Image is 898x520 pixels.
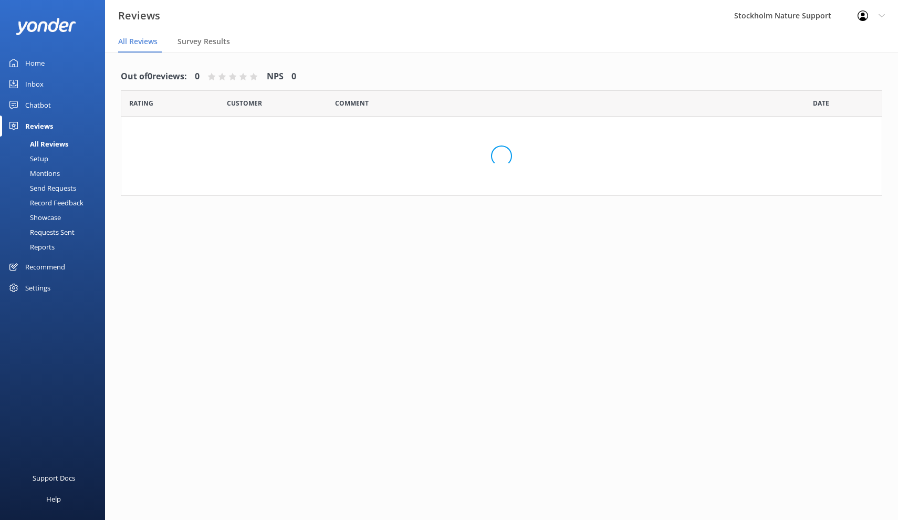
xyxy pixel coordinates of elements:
[25,53,45,74] div: Home
[6,166,105,181] a: Mentions
[6,137,68,151] div: All Reviews
[6,137,105,151] a: All Reviews
[6,181,105,195] a: Send Requests
[335,98,369,108] span: Question
[6,151,105,166] a: Setup
[813,98,829,108] span: Date
[33,467,75,488] div: Support Docs
[6,151,48,166] div: Setup
[177,36,230,47] span: Survey Results
[195,70,200,84] h4: 0
[46,488,61,509] div: Help
[6,240,105,254] a: Reports
[25,116,53,137] div: Reviews
[118,36,158,47] span: All Reviews
[25,74,44,95] div: Inbox
[25,95,51,116] div: Chatbot
[118,7,160,24] h3: Reviews
[6,195,83,210] div: Record Feedback
[6,181,76,195] div: Send Requests
[6,225,75,240] div: Requests Sent
[6,240,55,254] div: Reports
[16,18,76,35] img: yonder-white-logo.png
[25,256,65,277] div: Recommend
[6,166,60,181] div: Mentions
[6,210,61,225] div: Showcase
[291,70,296,84] h4: 0
[25,277,50,298] div: Settings
[129,98,153,108] span: Date
[6,225,105,240] a: Requests Sent
[227,98,262,108] span: Date
[6,210,105,225] a: Showcase
[121,70,187,84] h4: Out of 0 reviews:
[267,70,284,84] h4: NPS
[6,195,105,210] a: Record Feedback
